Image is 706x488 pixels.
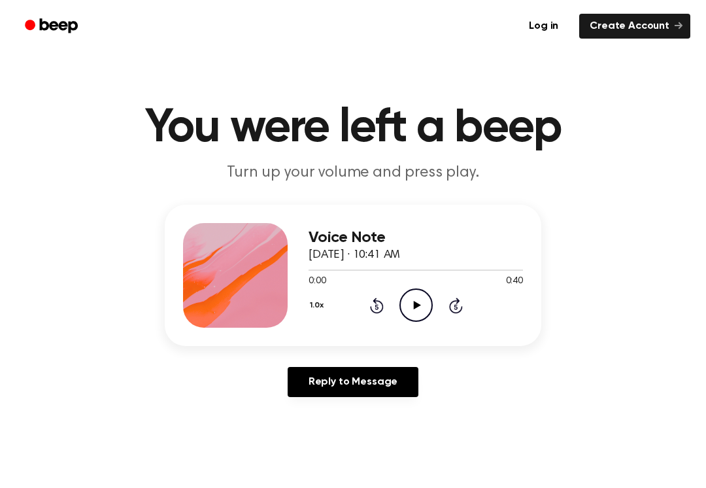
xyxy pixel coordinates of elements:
[18,105,688,152] h1: You were left a beep
[579,14,690,39] a: Create Account
[288,367,418,397] a: Reply to Message
[309,249,400,261] span: [DATE] · 10:41 AM
[506,275,523,288] span: 0:40
[16,14,90,39] a: Beep
[309,294,328,317] button: 1.0x
[516,11,571,41] a: Log in
[102,162,604,184] p: Turn up your volume and press play.
[309,229,523,247] h3: Voice Note
[309,275,326,288] span: 0:00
